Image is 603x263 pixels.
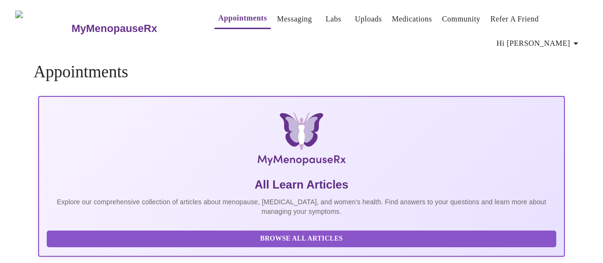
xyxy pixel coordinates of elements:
span: Browse All Articles [56,233,546,245]
img: MyMenopauseRx Logo [15,11,70,46]
h4: Appointments [33,63,569,82]
button: Medications [388,10,436,29]
a: Messaging [277,12,312,26]
button: Uploads [351,10,386,29]
a: Labs [326,12,341,26]
button: Hi [PERSON_NAME] [493,34,585,53]
button: Refer a Friend [487,10,543,29]
a: Appointments [218,11,267,25]
h3: MyMenopauseRx [72,22,157,35]
a: MyMenopauseRx [70,12,195,45]
a: Community [442,12,480,26]
button: Appointments [215,9,271,29]
a: Medications [392,12,432,26]
a: Browse All Articles [47,234,558,242]
a: Uploads [355,12,382,26]
span: Hi [PERSON_NAME] [497,37,582,50]
img: MyMenopauseRx Logo [126,112,477,169]
a: Refer a Friend [491,12,539,26]
p: Explore our comprehensive collection of articles about menopause, [MEDICAL_DATA], and women's hea... [47,197,556,216]
button: Labs [318,10,349,29]
h5: All Learn Articles [47,177,556,192]
button: Community [438,10,484,29]
button: Browse All Articles [47,231,556,247]
button: Messaging [273,10,316,29]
